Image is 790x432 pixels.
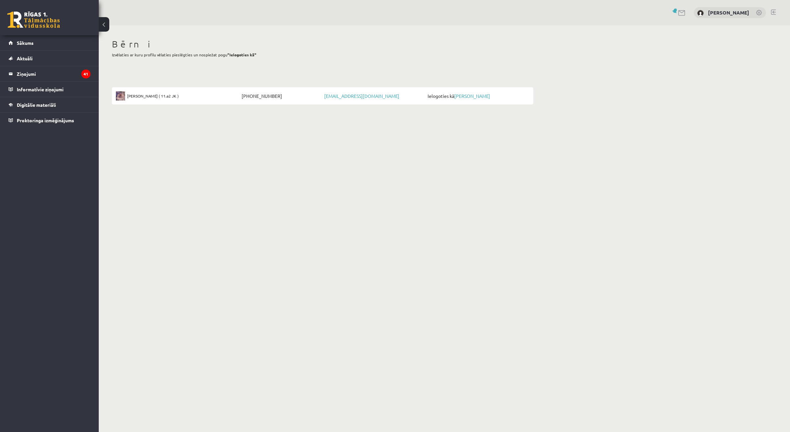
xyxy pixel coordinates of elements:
p: Izvēlaties ar kuru profilu vēlaties pieslēgties un nospiežat pogu [112,52,533,58]
legend: Informatīvie ziņojumi [17,82,91,97]
legend: Ziņojumi [17,66,91,81]
a: Sākums [9,35,91,50]
i: 41 [81,70,91,78]
a: Informatīvie ziņojumi [9,82,91,97]
a: Rīgas 1. Tālmācības vidusskola [7,12,60,28]
span: [PHONE_NUMBER] [240,91,323,101]
a: Digitālie materiāli [9,97,91,112]
span: Digitālie materiāli [17,102,56,108]
a: [EMAIL_ADDRESS][DOMAIN_NAME] [324,93,399,99]
span: [PERSON_NAME] ( 11.a2 JK ) [127,91,179,101]
a: [PERSON_NAME] [454,93,490,99]
span: Sākums [17,40,34,46]
img: Ināra Škapare [697,10,704,16]
a: Proktoringa izmēģinājums [9,113,91,128]
a: Ziņojumi41 [9,66,91,81]
img: Megija Škapare [116,91,125,101]
b: "Ielogoties kā" [227,52,256,57]
a: Aktuāli [9,51,91,66]
span: Ielogoties kā [426,91,529,101]
a: [PERSON_NAME] [708,9,749,16]
span: Proktoringa izmēģinājums [17,117,74,123]
span: Aktuāli [17,55,33,61]
h1: Bērni [112,39,533,50]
